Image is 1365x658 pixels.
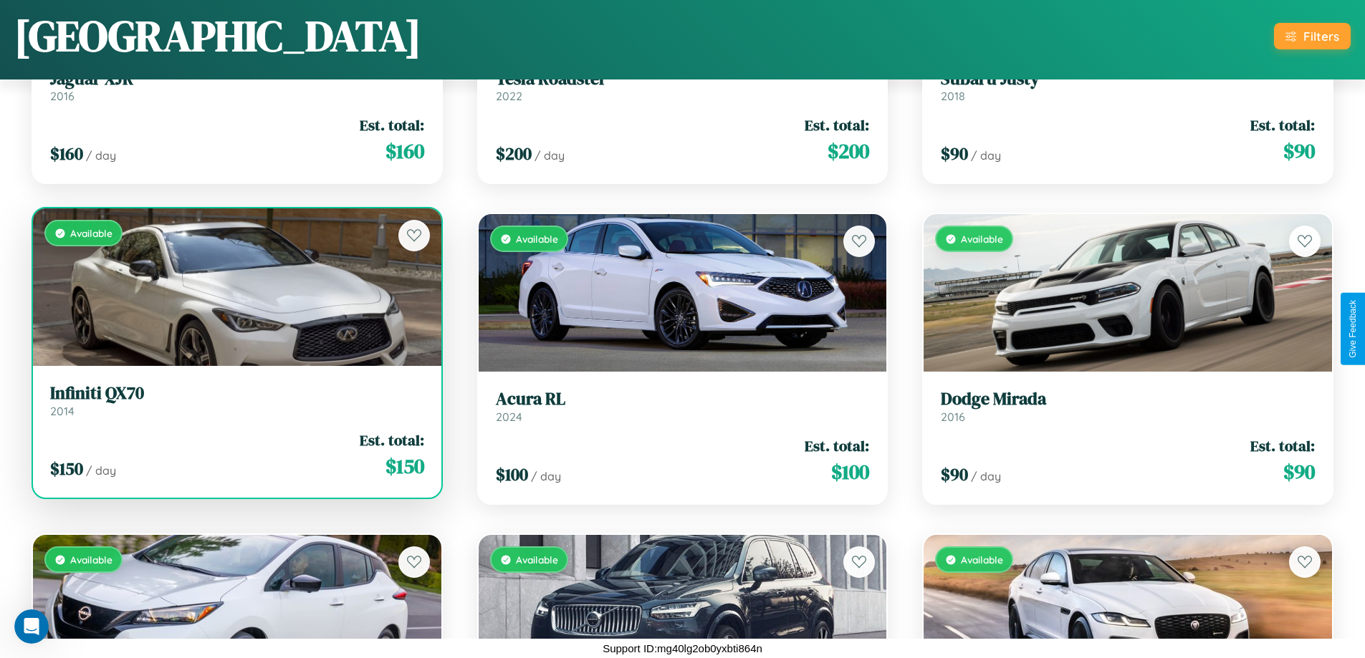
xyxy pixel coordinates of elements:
span: $ 200 [496,142,532,165]
a: Acura RL2024 [496,389,870,424]
span: Est. total: [805,435,869,456]
span: 2024 [496,410,522,424]
span: $ 150 [50,457,83,480]
span: Available [516,233,558,245]
span: $ 160 [385,137,424,165]
span: $ 150 [385,452,424,480]
span: $ 90 [1283,137,1315,165]
span: Available [961,553,1003,566]
span: 2016 [50,89,75,103]
a: Subaru Justy2018 [941,69,1315,104]
div: Filters [1303,29,1339,44]
span: $ 90 [941,463,968,486]
span: 2014 [50,404,75,418]
span: / day [86,463,116,478]
span: $ 160 [50,142,83,165]
span: / day [971,469,1001,483]
h3: Acura RL [496,389,870,410]
button: Filters [1274,23,1351,49]
a: Jaguar XJR2016 [50,69,424,104]
span: Est. total: [1250,115,1315,135]
span: 2016 [941,410,965,424]
span: 2022 [496,89,522,103]
div: Give Feedback [1348,300,1358,358]
span: $ 90 [1283,458,1315,486]
iframe: Intercom live chat [14,609,49,644]
h3: Dodge Mirada [941,389,1315,410]
span: / day [535,148,565,163]
span: Available [70,227,112,239]
span: $ 100 [831,458,869,486]
span: / day [971,148,1001,163]
span: Est. total: [360,430,424,450]
span: Available [516,553,558,566]
span: / day [531,469,561,483]
h3: Infiniti QX70 [50,383,424,404]
a: Dodge Mirada2016 [941,389,1315,424]
span: Est. total: [360,115,424,135]
span: $ 200 [828,137,869,165]
p: Support ID: mg40lg2ob0yxbti864n [603,639,762,658]
span: Available [961,233,1003,245]
span: / day [86,148,116,163]
a: Tesla Roadster2022 [496,69,870,104]
a: Infiniti QX702014 [50,383,424,418]
h1: [GEOGRAPHIC_DATA] [14,6,421,65]
span: Available [70,553,112,566]
span: 2018 [941,89,965,103]
span: Est. total: [805,115,869,135]
span: $ 100 [496,463,528,486]
span: $ 90 [941,142,968,165]
span: Est. total: [1250,435,1315,456]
